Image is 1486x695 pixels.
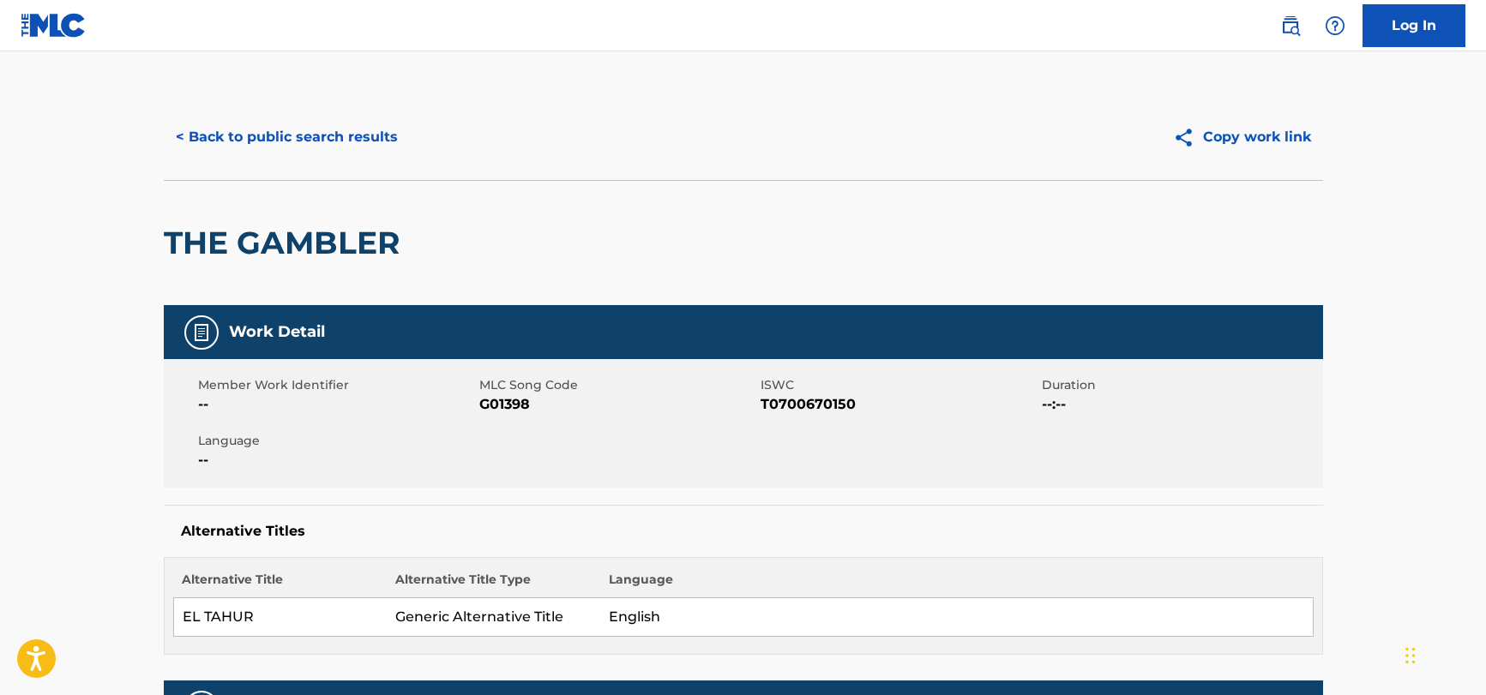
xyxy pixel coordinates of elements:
img: Copy work link [1173,127,1203,148]
span: MLC Song Code [479,376,756,394]
h5: Work Detail [229,322,325,342]
img: search [1280,15,1301,36]
td: Generic Alternative Title [387,598,600,637]
span: ISWC [761,376,1038,394]
a: Public Search [1273,9,1308,43]
iframe: Chat Widget [1400,613,1486,695]
button: < Back to public search results [164,116,410,159]
span: T0700670150 [761,394,1038,415]
td: EL TAHUR [173,598,387,637]
h5: Alternative Titles [181,523,1306,540]
button: Copy work link [1161,116,1323,159]
div: Drag [1405,630,1416,681]
td: English [600,598,1313,637]
img: Work Detail [191,322,212,343]
th: Language [600,571,1313,598]
span: -- [198,450,475,470]
img: help [1325,15,1345,36]
span: --:-- [1042,394,1319,415]
a: Log In [1363,4,1465,47]
h2: THE GAMBLER [164,224,408,262]
span: G01398 [479,394,756,415]
img: MLC Logo [21,13,87,38]
th: Alternative Title Type [387,571,600,598]
span: Member Work Identifier [198,376,475,394]
div: Help [1318,9,1352,43]
span: -- [198,394,475,415]
th: Alternative Title [173,571,387,598]
span: Duration [1042,376,1319,394]
span: Language [198,432,475,450]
